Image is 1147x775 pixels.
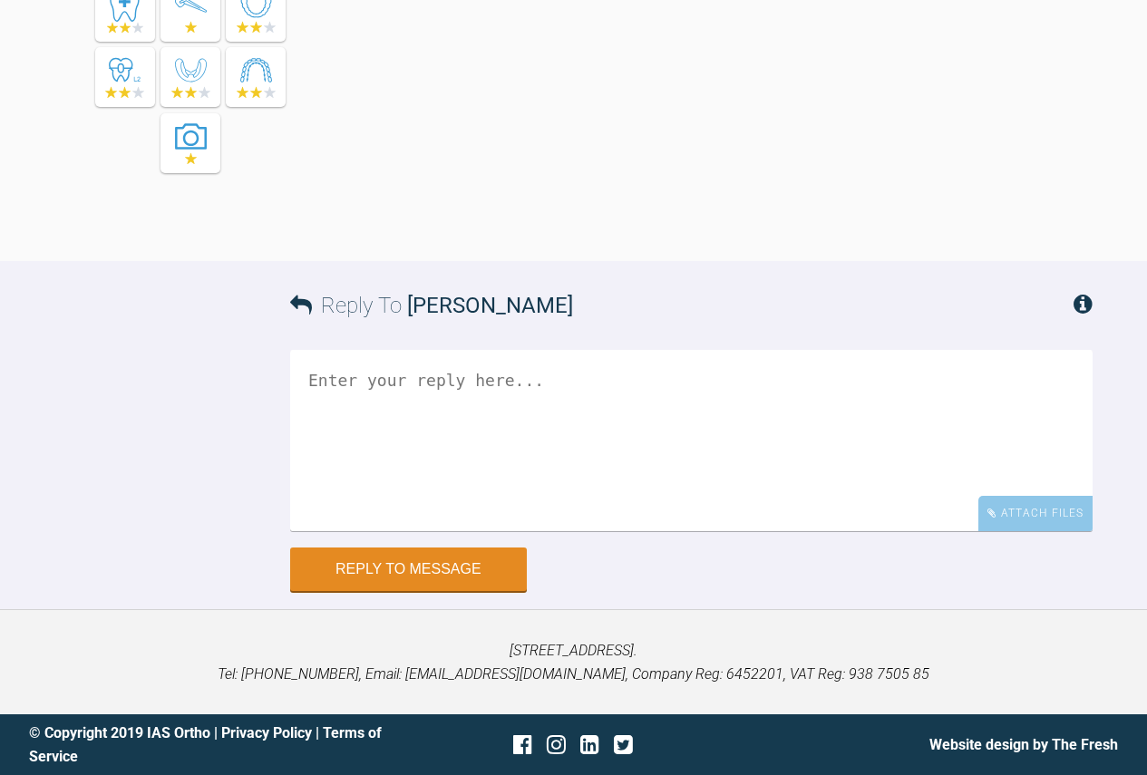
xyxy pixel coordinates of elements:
div: Attach Files [978,496,1093,531]
h3: Reply To [290,288,573,323]
p: [STREET_ADDRESS]. Tel: [PHONE_NUMBER], Email: [EMAIL_ADDRESS][DOMAIN_NAME], Company Reg: 6452201,... [29,639,1118,685]
a: Website design by The Fresh [929,736,1118,753]
button: Reply to Message [290,547,527,591]
a: Privacy Policy [221,724,312,741]
a: Terms of Service [29,724,382,765]
div: © Copyright 2019 IAS Ortho | | [29,722,392,768]
span: [PERSON_NAME] [407,293,573,318]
